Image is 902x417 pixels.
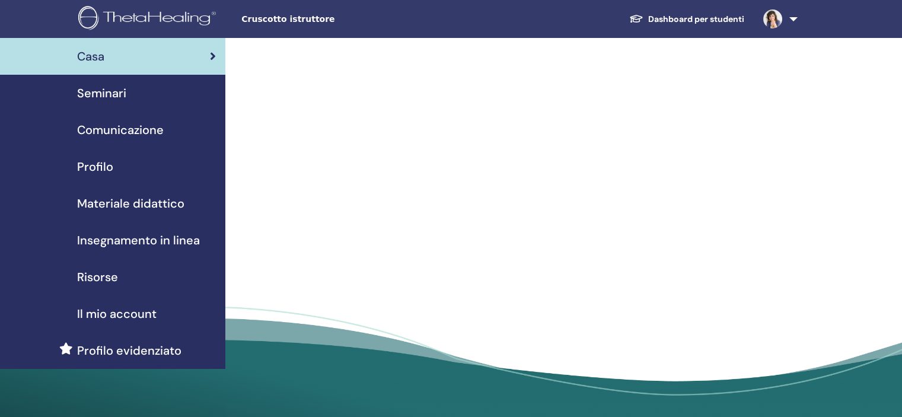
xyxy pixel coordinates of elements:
[241,13,419,26] span: Cruscotto istruttore
[77,342,181,359] span: Profilo evidenziato
[77,268,118,286] span: Risorse
[77,47,104,65] span: Casa
[77,231,200,249] span: Insegnamento in linea
[77,158,113,176] span: Profilo
[77,84,126,102] span: Seminari
[77,305,157,323] span: Il mio account
[77,121,164,139] span: Comunicazione
[78,6,220,33] img: logo.png
[763,9,782,28] img: default.jpg
[629,14,643,24] img: graduation-cap-white.svg
[77,195,184,212] span: Materiale didattico
[620,8,754,30] a: Dashboard per studenti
